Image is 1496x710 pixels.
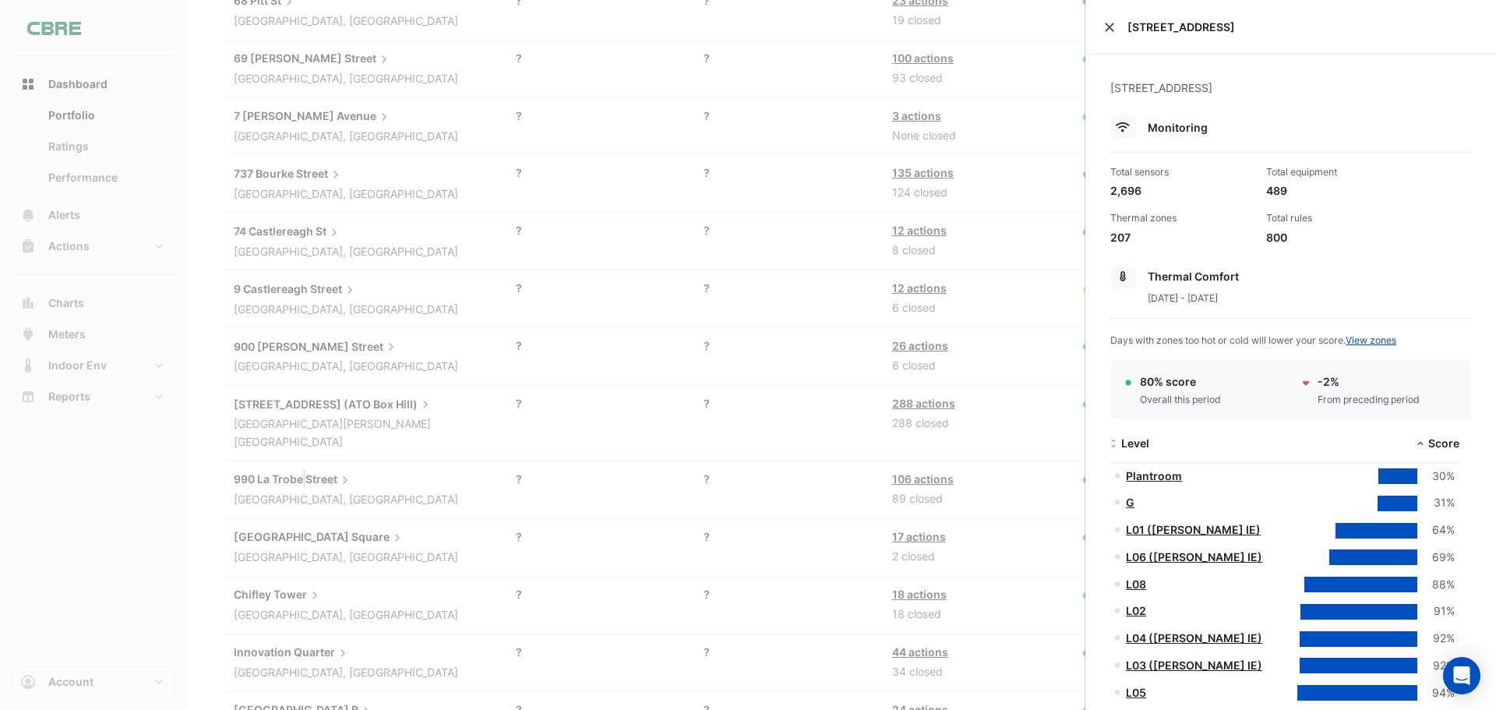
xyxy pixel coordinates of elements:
div: 800 [1266,229,1410,245]
div: Open Intercom Messenger [1443,657,1480,694]
a: L06 ([PERSON_NAME] IE) [1126,550,1262,563]
a: G [1126,496,1134,509]
a: L08 [1126,578,1146,591]
div: 64% [1417,521,1455,539]
div: 30% [1417,468,1455,486]
div: 88% [1417,576,1455,594]
a: L04 ([PERSON_NAME] IE) [1126,631,1262,645]
span: Thermal Comfort [1148,270,1239,283]
div: 92% [1417,630,1455,648]
div: -2% [1318,373,1420,390]
div: 207 [1110,229,1254,245]
div: 489 [1266,182,1410,199]
div: Thermal zones [1110,211,1254,225]
a: L03 ([PERSON_NAME] IE) [1126,659,1262,672]
div: Total rules [1266,211,1410,225]
a: L02 [1126,604,1146,617]
a: Plantroom [1126,469,1182,482]
span: Monitoring [1148,121,1208,134]
div: 2,696 [1110,182,1254,199]
span: [DATE] - [DATE] [1148,292,1218,304]
div: [STREET_ADDRESS] [1110,79,1471,115]
a: L01 ([PERSON_NAME] IE) [1126,523,1261,536]
a: L05 [1126,686,1146,699]
div: Total equipment [1266,165,1410,179]
div: From preceding period [1318,393,1420,407]
div: 94% [1417,684,1455,702]
span: [STREET_ADDRESS] [1127,19,1477,35]
div: 92% [1417,657,1455,675]
div: 80% score [1140,373,1221,390]
a: View zones [1346,334,1396,346]
div: 31% [1417,494,1455,512]
span: Level [1121,436,1149,450]
div: Overall this period [1140,393,1221,407]
span: Score [1428,436,1459,450]
div: 91% [1417,602,1455,620]
div: Total sensors [1110,165,1254,179]
div: 69% [1417,549,1455,567]
button: Close [1104,22,1115,33]
span: Days with zones too hot or cold will lower your score. [1110,334,1396,346]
